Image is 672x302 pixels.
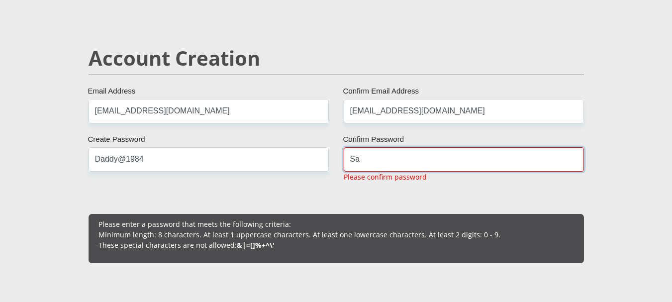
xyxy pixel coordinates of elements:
[89,147,329,172] input: Create Password
[344,147,584,172] input: Confirm Password
[344,172,427,182] p: Please confirm password
[98,219,574,250] p: Please enter a password that meets the following criteria: Minimum length: 8 characters. At least...
[237,240,275,250] b: &|=[]%+^\'
[89,46,584,70] h2: Account Creation
[89,99,329,123] input: Email Address
[344,99,584,123] input: Confirm Email Address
